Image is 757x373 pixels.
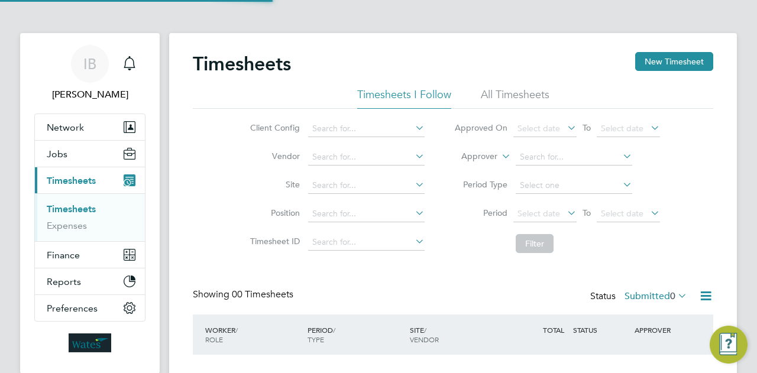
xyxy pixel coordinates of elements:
span: / [235,325,238,335]
li: All Timesheets [481,87,549,109]
span: TOTAL [543,325,564,335]
span: Jobs [47,148,67,160]
span: To [579,120,594,135]
span: 0 [670,290,675,302]
div: APPROVER [632,319,693,340]
label: Approver [444,151,497,163]
div: STATUS [570,319,632,340]
input: Select one [516,177,632,194]
label: Position [247,207,300,218]
label: Period Type [454,179,507,190]
button: Finance [35,242,145,268]
label: Period [454,207,507,218]
span: VENDOR [410,335,439,344]
label: Submitted [625,290,687,302]
span: / [424,325,426,335]
div: Timesheets [35,193,145,241]
button: Reports [35,268,145,294]
a: IB[PERSON_NAME] [34,45,145,102]
span: Select date [601,208,643,219]
input: Search for... [308,121,425,137]
input: Search for... [308,206,425,222]
span: TYPE [308,335,324,344]
button: Timesheets [35,167,145,193]
span: Select date [601,123,643,134]
div: PERIOD [305,319,407,350]
div: SITE [407,319,509,350]
input: Search for... [516,149,632,166]
a: Expenses [47,220,87,231]
span: Network [47,122,84,133]
img: wates-logo-retina.png [69,333,111,352]
label: Site [247,179,300,190]
input: Search for... [308,177,425,194]
span: Select date [517,123,560,134]
label: Timesheet ID [247,236,300,246]
button: New Timesheet [635,52,713,71]
label: Vendor [247,151,300,161]
h2: Timesheets [193,52,291,76]
span: Ion Brinzila [34,87,145,102]
span: Preferences [47,303,98,314]
span: 00 Timesheets [232,288,293,300]
button: Jobs [35,141,145,167]
div: WORKER [202,319,305,350]
span: Select date [517,208,560,219]
span: Reports [47,276,81,287]
label: Client Config [247,122,300,133]
button: Filter [516,234,554,253]
label: Approved On [454,122,507,133]
button: Network [35,114,145,140]
li: Timesheets I Follow [357,87,451,109]
span: ROLE [205,335,223,344]
span: Timesheets [47,175,96,186]
a: Timesheets [47,203,96,215]
input: Search for... [308,149,425,166]
span: Finance [47,249,80,261]
span: / [333,325,335,335]
span: To [579,205,594,220]
span: IB [83,56,96,72]
button: Engage Resource Center [710,326,748,364]
div: Status [590,288,690,305]
div: Showing [193,288,296,301]
input: Search for... [308,234,425,251]
a: Go to home page [34,333,145,352]
button: Preferences [35,295,145,321]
